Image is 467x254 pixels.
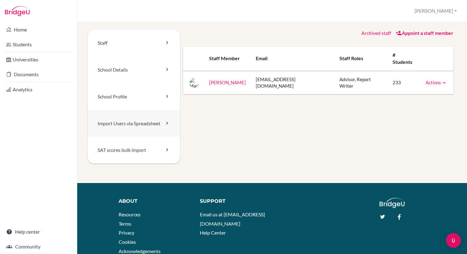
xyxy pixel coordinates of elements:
[88,83,180,110] a: School Profile
[426,80,447,85] a: Actions
[119,230,134,235] a: Privacy
[189,78,199,88] img: Maria Alvarez
[412,5,460,17] button: [PERSON_NAME]
[204,47,251,71] th: Staff member
[88,110,180,137] a: Import Users via Spreadsheet
[396,30,453,36] a: Appoint a staff member
[119,248,161,254] a: Acknowledgements
[1,53,76,66] a: Universities
[119,211,141,217] a: Resources
[209,80,246,85] a: [PERSON_NAME]
[1,240,76,253] a: Community
[119,198,191,205] div: About
[251,47,335,71] th: Email
[361,30,391,36] a: Archived staff
[388,71,421,94] td: 233
[334,71,388,94] td: Advisor, Report Writer
[1,83,76,96] a: Analytics
[200,198,267,205] div: Support
[200,211,265,227] a: Email us at [EMAIL_ADDRESS][DOMAIN_NAME]
[119,239,136,245] a: Cookies
[388,47,421,71] th: # students
[334,47,388,71] th: Staff roles
[446,233,461,248] div: Open Intercom Messenger
[119,221,131,227] a: Terms
[88,137,180,164] a: SAT scores bulk import
[1,226,76,238] a: Help center
[88,56,180,83] a: School Details
[1,68,76,81] a: Documents
[88,30,180,56] a: Staff
[1,23,76,36] a: Home
[251,71,335,94] td: [EMAIL_ADDRESS][DOMAIN_NAME]
[5,6,30,16] img: Bridge-U
[380,198,405,208] img: logo_white@2x-f4f0deed5e89b7ecb1c2cc34c3e3d731f90f0f143d5ea2071677605dd97b5244.png
[1,38,76,51] a: Students
[200,230,226,235] a: Help Center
